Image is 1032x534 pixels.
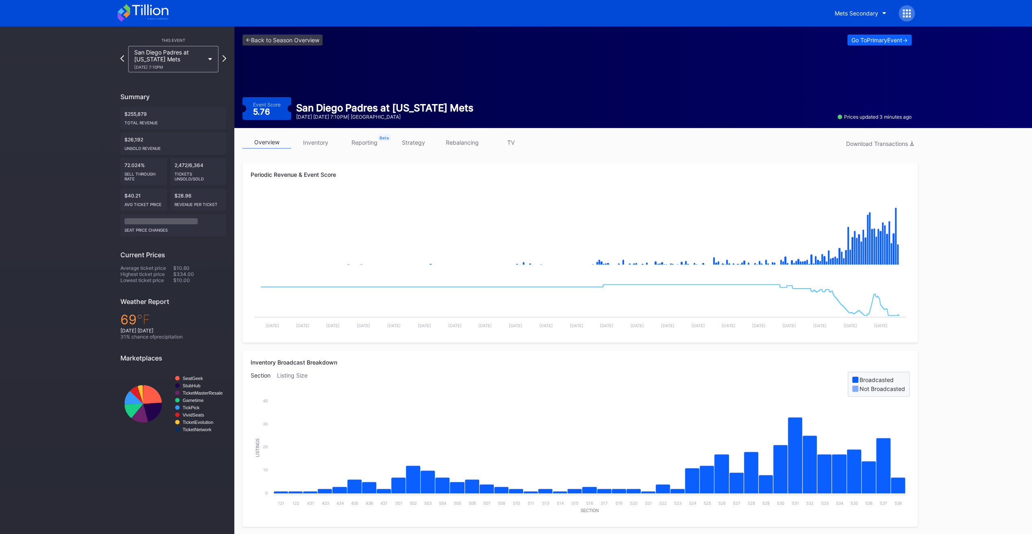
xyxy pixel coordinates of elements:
[438,136,487,149] a: rebalancing
[586,501,593,506] text: 516
[387,323,401,328] text: [DATE]
[539,323,553,328] text: [DATE]
[120,277,173,283] div: Lowest ticket price
[835,10,878,17] div: Mets Secondary
[851,37,908,43] div: Go To Primary Event ->
[170,158,226,185] div: 2,472/6,364
[580,508,598,513] text: Section
[120,271,173,277] div: Highest ticket price
[674,501,681,506] text: 523
[733,501,740,506] text: 527
[631,323,644,328] text: [DATE]
[842,138,918,149] button: Download Transactions
[173,265,226,271] div: $10.60
[661,323,674,328] text: [DATE]
[366,501,373,506] text: 436
[175,168,222,181] div: Tickets Unsold/Sold
[418,323,431,328] text: [DATE]
[630,501,637,506] text: 520
[542,501,549,506] text: 513
[645,501,652,506] text: 521
[813,323,827,328] text: [DATE]
[439,501,446,506] text: 504
[389,136,438,149] a: strategy
[120,297,226,306] div: Weather Report
[762,501,770,506] text: 529
[263,421,268,426] text: 30
[483,501,491,506] text: 507
[748,501,755,506] text: 528
[263,444,268,449] text: 20
[183,427,212,432] text: TicketNetwork
[895,501,902,506] text: 538
[175,199,222,207] div: Revenue per ticket
[718,501,726,506] text: 526
[847,35,912,46] button: Go ToPrimaryEvent->
[351,501,358,506] text: 435
[752,323,766,328] text: [DATE]
[410,501,417,506] text: 502
[792,501,799,506] text: 531
[296,323,309,328] text: [DATE]
[691,323,705,328] text: [DATE]
[821,501,828,506] text: 533
[242,35,323,46] a: <-Back to Season Overview
[120,107,226,129] div: $255,879
[843,323,857,328] text: [DATE]
[880,501,887,506] text: 537
[251,192,910,274] svg: Chart title
[513,501,519,506] text: 510
[278,501,284,506] text: 121
[120,265,173,271] div: Average ticket price
[865,501,873,506] text: 536
[124,168,163,181] div: Sell Through Rate
[120,38,226,43] div: This Event
[120,189,167,211] div: $40.21
[838,114,912,120] div: Prices updated 3 minutes ago
[183,391,223,395] text: TicketMasterResale
[255,438,260,457] text: Listings
[183,383,201,388] text: StubHub
[183,412,204,417] text: VividSeats
[170,189,226,211] div: $28.96
[851,501,858,506] text: 535
[829,6,892,21] button: Mets Secondary
[251,274,910,334] svg: Chart title
[487,136,535,149] a: TV
[253,102,281,108] div: Event Score
[263,398,268,403] text: 40
[296,102,473,114] div: San Diego Padres at [US_STATE] Mets
[120,132,226,155] div: $26,192
[124,199,163,207] div: Avg ticket price
[777,501,784,506] text: 530
[124,117,222,125] div: Total Revenue
[601,501,608,506] text: 517
[183,398,204,403] text: Gametime
[291,136,340,149] a: inventory
[321,501,329,506] text: 433
[836,501,843,506] text: 534
[615,501,622,506] text: 519
[124,143,222,151] div: Unsold Revenue
[183,376,203,381] text: SeatGeek
[703,501,711,506] text: 525
[572,501,578,506] text: 515
[469,501,476,506] text: 506
[263,467,268,472] text: 10
[806,501,814,506] text: 532
[120,251,226,259] div: Current Prices
[253,108,272,116] div: 5.76
[173,271,226,277] div: $334.00
[277,372,314,397] div: Listing Size
[557,501,564,506] text: 514
[183,420,213,425] text: TicketEvolution
[600,323,613,328] text: [DATE]
[722,323,735,328] text: [DATE]
[326,323,340,328] text: [DATE]
[251,372,277,397] div: Section
[340,136,389,149] a: reporting
[689,501,696,506] text: 524
[454,501,461,506] text: 505
[265,491,268,495] text: 0
[846,140,914,147] div: Download Transactions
